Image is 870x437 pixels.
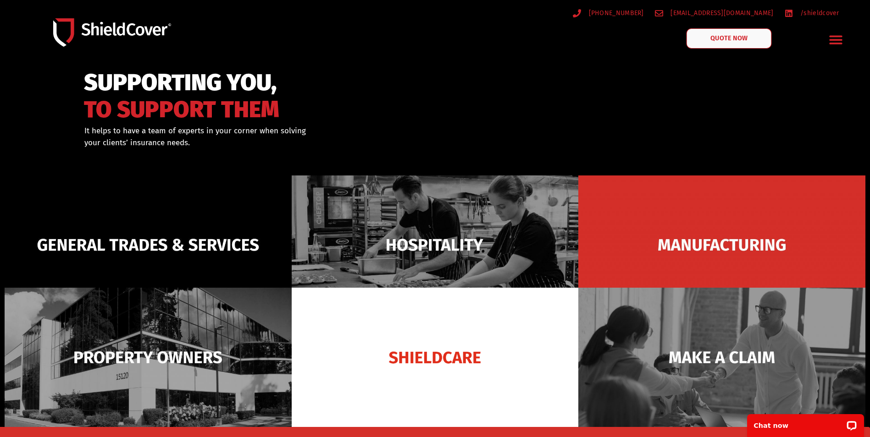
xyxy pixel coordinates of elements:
[587,7,644,19] span: [PHONE_NUMBER]
[785,7,839,19] a: /shieldcover
[84,137,482,149] p: your clients’ insurance needs.
[84,125,482,148] div: It helps to have a team of experts in your corner when solving
[573,7,644,19] a: [PHONE_NUMBER]
[655,7,774,19] a: [EMAIL_ADDRESS][DOMAIN_NAME]
[84,73,279,92] span: SUPPORTING YOU,
[711,35,748,42] span: QUOTE NOW
[825,29,847,50] div: Menu Toggle
[53,18,171,47] img: Shield-Cover-Underwriting-Australia-logo-full
[687,28,772,49] a: QUOTE NOW
[798,7,839,19] span: /shieldcover
[668,7,773,19] span: [EMAIL_ADDRESS][DOMAIN_NAME]
[741,408,870,437] iframe: LiveChat chat widget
